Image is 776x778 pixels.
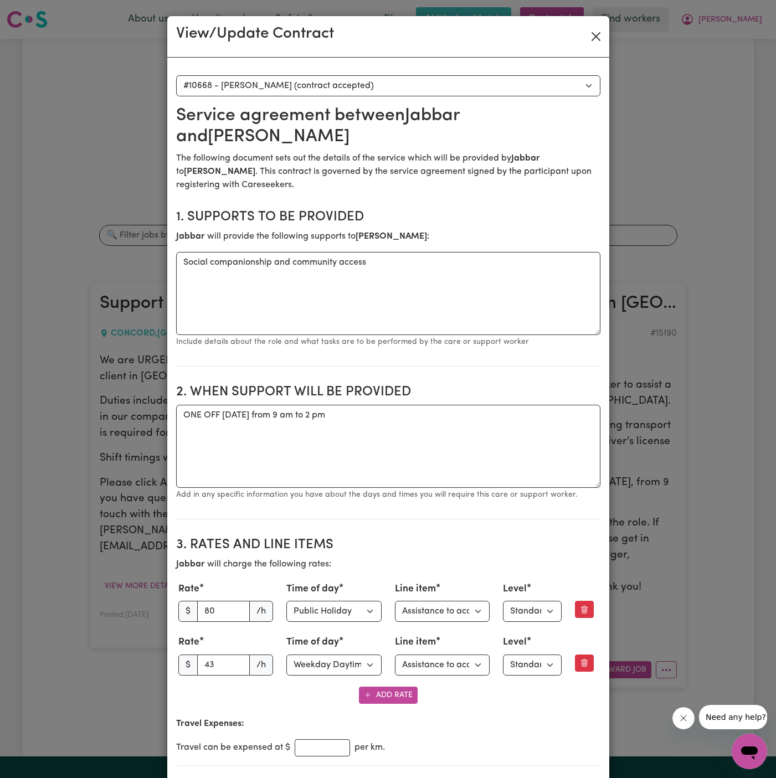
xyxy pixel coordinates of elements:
[178,655,198,676] span: $
[511,154,540,163] b: Jabbar
[178,582,199,596] label: Rate
[354,741,385,754] span: per km.
[197,655,250,676] input: 0.00
[176,384,600,400] h2: 2. When support will be provided
[176,558,600,571] p: will charge the following rates:
[249,655,273,676] span: /h
[176,741,290,754] span: Travel can be expensed at $
[176,152,600,192] p: The following document sets out the details of the service which will be provided by to . This co...
[176,405,600,488] textarea: ONE OFF [DATE] from 9 am to 2 pm
[178,635,199,650] label: Rate
[176,232,207,241] b: Jabbar
[176,338,529,346] small: Include details about the role and what tasks are to be performed by the care or support worker
[176,230,600,243] p: will provide the following supports to :
[249,601,273,622] span: /h
[176,537,600,553] h2: 3. Rates and Line Items
[176,491,578,499] small: Add in any specific information you have about the days and times you will require this care or s...
[176,252,600,335] textarea: Social companionship and community access
[575,601,594,618] button: Remove this rate
[672,707,695,729] iframe: Close message
[178,601,198,622] span: $
[286,635,339,650] label: Time of day
[395,582,436,596] label: Line item
[184,167,255,176] b: [PERSON_NAME]
[176,105,600,148] h2: Service agreement between Jabbar and [PERSON_NAME]
[176,560,207,569] b: Jabbar
[732,734,767,769] iframe: Button to launch messaging window
[587,28,605,45] button: Close
[176,719,244,728] b: Travel Expenses:
[356,232,427,241] b: [PERSON_NAME]
[503,635,527,650] label: Level
[176,25,334,44] h3: View/Update Contract
[176,209,600,225] h2: 1. Supports to be provided
[286,582,339,596] label: Time of day
[395,635,436,650] label: Line item
[359,687,418,704] button: Add Rate
[503,582,527,596] label: Level
[699,705,767,729] iframe: Message from company
[197,601,250,622] input: 0.00
[575,655,594,672] button: Remove this rate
